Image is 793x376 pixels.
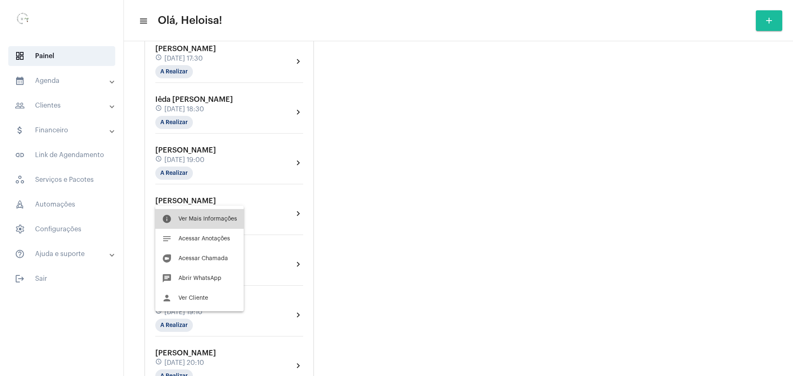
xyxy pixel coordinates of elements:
[162,273,172,283] mat-icon: chat
[178,236,230,242] span: Acessar Anotações
[178,275,221,281] span: Abrir WhatsApp
[178,216,237,222] span: Ver Mais Informações
[178,295,208,301] span: Ver Cliente
[178,256,228,261] span: Acessar Chamada
[162,293,172,303] mat-icon: person
[162,254,172,263] mat-icon: duo
[162,214,172,224] mat-icon: info
[162,234,172,244] mat-icon: notes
